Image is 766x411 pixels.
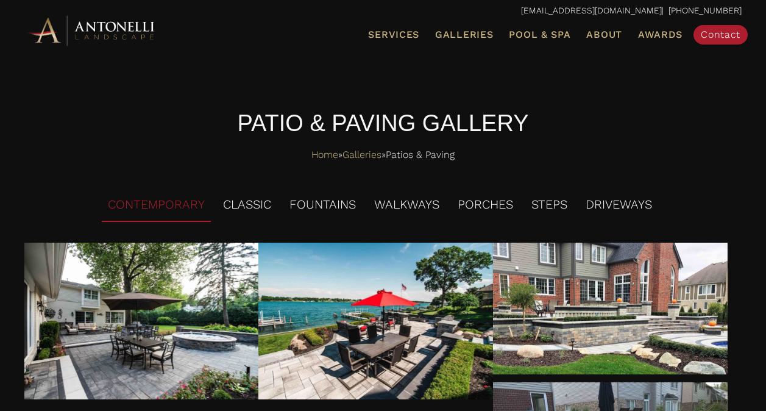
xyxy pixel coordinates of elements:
img: Antonelli Horizontal Logo [24,13,158,47]
a: About [581,27,627,43]
h4: PATIO & PAVING GALLERY [24,107,742,140]
a: Pool & Spa [504,27,575,43]
a: Galleries [430,27,498,43]
span: Patios & Paving [386,146,455,164]
span: Galleries [435,29,493,40]
li: PORCHES [452,188,519,222]
span: Contact [701,29,740,40]
span: About [586,30,622,40]
li: CONTEMPORARY [102,188,211,222]
span: Pool & Spa [509,29,570,40]
li: WALKWAYS [368,188,445,222]
p: | [PHONE_NUMBER] [24,3,742,19]
li: DRIVEWAYS [580,188,658,222]
span: Awards [638,29,683,40]
a: Awards [633,27,687,43]
a: Services [363,27,424,43]
li: STEPS [525,188,573,222]
a: [EMAIL_ADDRESS][DOMAIN_NAME] [521,5,662,15]
a: Home [311,146,338,164]
span: Services [368,30,419,40]
nav: Breadcrumbs [24,146,742,164]
li: CLASSIC [217,188,277,222]
li: FOUNTAINS [283,188,362,222]
a: Contact [693,25,748,45]
a: Galleries [342,146,381,164]
span: » » [311,146,455,164]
